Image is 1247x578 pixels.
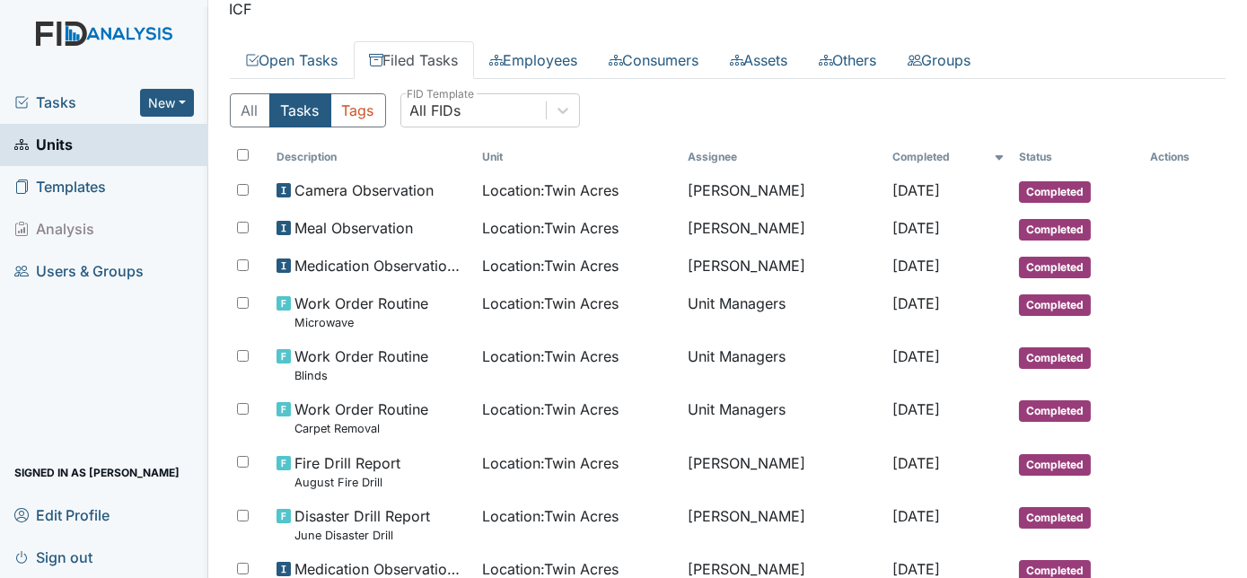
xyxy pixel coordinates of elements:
[294,420,428,437] small: Carpet Removal
[681,248,886,285] td: [PERSON_NAME]
[1019,507,1091,529] span: Completed
[474,41,593,79] a: Employees
[410,100,461,121] div: All FIDs
[237,149,249,161] input: Toggle All Rows Selected
[140,89,194,117] button: New
[14,92,140,113] a: Tasks
[14,459,180,486] span: Signed in as [PERSON_NAME]
[294,293,428,331] span: Work Order Routine Microwave
[892,41,987,79] a: Groups
[14,501,110,529] span: Edit Profile
[482,217,619,239] span: Location : Twin Acres
[482,505,619,527] span: Location : Twin Acres
[294,367,428,384] small: Blinds
[294,452,400,491] span: Fire Drill Report August Fire Drill
[230,41,354,79] a: Open Tasks
[482,398,619,420] span: Location : Twin Acres
[681,498,886,551] td: [PERSON_NAME]
[892,560,940,578] span: [DATE]
[294,505,430,544] span: Disaster Drill Report June Disaster Drill
[482,452,619,474] span: Location : Twin Acres
[892,181,940,199] span: [DATE]
[14,543,92,571] span: Sign out
[294,398,428,437] span: Work Order Routine Carpet Removal
[269,93,331,127] button: Tasks
[230,93,386,127] div: Type filter
[892,454,940,472] span: [DATE]
[681,285,886,338] td: Unit Managers
[892,347,940,365] span: [DATE]
[1019,181,1091,203] span: Completed
[892,400,940,418] span: [DATE]
[681,391,886,444] td: Unit Managers
[892,257,940,275] span: [DATE]
[14,258,144,285] span: Users & Groups
[230,93,270,127] button: All
[892,294,940,312] span: [DATE]
[294,180,434,201] span: Camera Observation
[681,445,886,498] td: [PERSON_NAME]
[14,173,106,201] span: Templates
[1019,454,1091,476] span: Completed
[1012,142,1144,172] th: Toggle SortBy
[482,180,619,201] span: Location : Twin Acres
[681,338,886,391] td: Unit Managers
[294,217,413,239] span: Meal Observation
[892,219,940,237] span: [DATE]
[294,474,400,491] small: August Fire Drill
[715,41,804,79] a: Assets
[804,41,892,79] a: Others
[330,93,386,127] button: Tags
[269,142,475,172] th: Toggle SortBy
[482,346,619,367] span: Location : Twin Acres
[1019,400,1091,422] span: Completed
[294,314,428,331] small: Microwave
[14,131,73,159] span: Units
[1019,219,1091,241] span: Completed
[294,255,468,276] span: Medication Observation Checklist
[475,142,681,172] th: Toggle SortBy
[1019,347,1091,369] span: Completed
[482,255,619,276] span: Location : Twin Acres
[294,527,430,544] small: June Disaster Drill
[482,293,619,314] span: Location : Twin Acres
[294,346,428,384] span: Work Order Routine Blinds
[681,210,886,248] td: [PERSON_NAME]
[354,41,474,79] a: Filed Tasks
[1019,257,1091,278] span: Completed
[681,172,886,210] td: [PERSON_NAME]
[885,142,1011,172] th: Toggle SortBy
[681,142,886,172] th: Assignee
[593,41,715,79] a: Consumers
[1143,142,1225,172] th: Actions
[892,507,940,525] span: [DATE]
[1019,294,1091,316] span: Completed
